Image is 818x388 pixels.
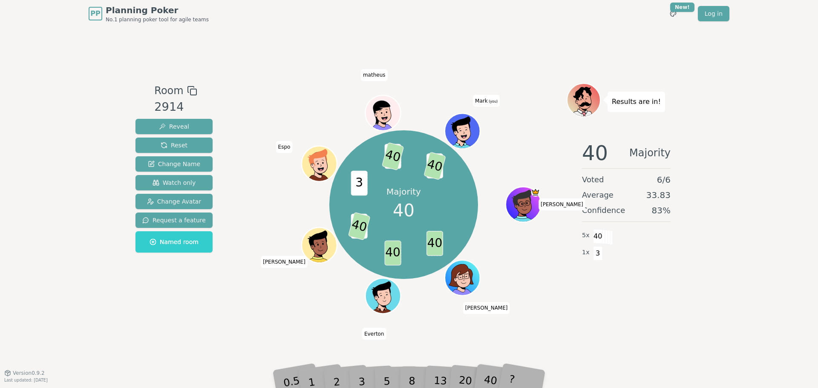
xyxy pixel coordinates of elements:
[582,231,590,240] span: 5 x
[582,248,590,257] span: 1 x
[153,178,196,187] span: Watch only
[423,152,446,180] span: 40
[90,9,100,19] span: PP
[582,174,604,186] span: Voted
[106,16,209,23] span: No.1 planning poker tool for agile teams
[4,370,45,377] button: Version0.9.2
[582,204,625,216] span: Confidence
[13,370,45,377] span: Version 0.9.2
[646,189,671,201] span: 33.83
[159,122,189,131] span: Reveal
[446,115,479,148] button: Click to change your avatar
[362,328,386,340] span: Click to change your name
[89,4,209,23] a: PPPlanning PokerNo.1 planning poker tool for agile teams
[261,256,308,268] span: Click to change your name
[384,241,401,266] span: 40
[386,186,421,198] p: Majority
[488,100,498,103] span: (you)
[612,96,661,108] p: Results are in!
[154,83,183,98] span: Room
[426,231,443,256] span: 40
[657,174,671,186] span: 6 / 6
[582,143,608,163] span: 40
[351,171,367,196] span: 3
[106,4,209,16] span: Planning Poker
[135,119,213,134] button: Reveal
[393,198,415,223] span: 40
[150,238,199,246] span: Named room
[135,231,213,253] button: Named room
[381,142,404,171] span: 40
[463,302,510,314] span: Click to change your name
[135,156,213,172] button: Change Name
[593,246,603,261] span: 3
[473,95,500,107] span: Click to change your name
[361,69,388,81] span: Click to change your name
[135,213,213,228] button: Request a feature
[698,6,729,21] a: Log in
[670,3,694,12] div: New!
[135,175,213,190] button: Watch only
[135,138,213,153] button: Reset
[148,160,200,168] span: Change Name
[142,216,206,224] span: Request a feature
[154,98,197,116] div: 2914
[161,141,187,149] span: Reset
[276,141,293,153] span: Click to change your name
[665,6,681,21] button: New!
[348,212,370,241] span: 40
[629,143,671,163] span: Majority
[593,229,603,244] span: 40
[652,204,671,216] span: 83 %
[135,194,213,209] button: Change Avatar
[531,188,540,197] span: Rafael is the host
[147,197,202,206] span: Change Avatar
[4,378,48,382] span: Last updated: [DATE]
[539,198,585,210] span: Click to change your name
[582,189,613,201] span: Average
